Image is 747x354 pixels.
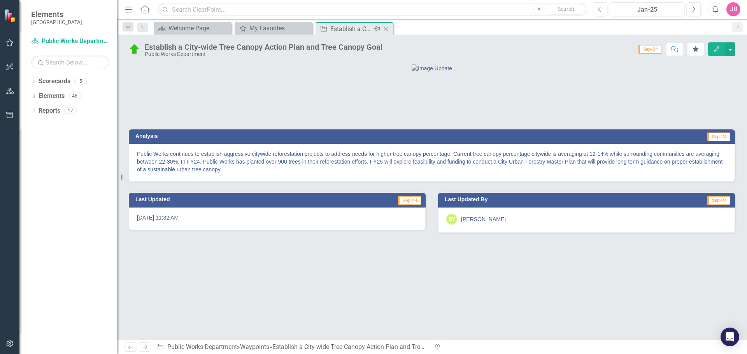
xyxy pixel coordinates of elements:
[135,197,305,202] h3: Last Updated
[74,78,87,85] div: 5
[546,4,585,15] button: Search
[128,43,141,56] img: On Schedule or Complete
[135,133,425,139] h3: Analysis
[31,10,82,19] span: Elements
[68,93,81,99] div: 46
[412,65,452,72] img: Image Update
[446,214,457,225] div: BV
[156,23,230,33] a: Welcome Page
[726,2,740,16] button: JB
[398,196,421,205] span: Sep-24
[168,23,230,33] div: Welcome Page
[558,6,574,12] span: Search
[461,215,506,223] div: [PERSON_NAME]
[330,24,372,34] div: Establish a City-wide Tree Canopy Action Plan and Tree Canopy Goal
[272,343,460,351] div: Establish a City-wide Tree Canopy Action Plan and Tree Canopy Goal
[64,107,77,114] div: 17
[31,37,109,46] a: Public Works Department
[31,19,82,25] small: [GEOGRAPHIC_DATA]
[4,9,18,23] img: ClearPoint Strategy
[240,343,269,351] a: Waypoints
[145,43,382,51] div: Establish a City-wide Tree Canopy Action Plan and Tree Canopy Goal
[612,5,682,14] div: Jan-25
[129,208,426,230] div: [DATE] 11:32 AM
[237,23,310,33] a: My Favorites
[156,343,426,352] div: » »
[158,3,587,16] input: Search ClearPoint...
[707,196,730,205] span: Sep-24
[39,77,70,86] a: Scorecards
[249,23,310,33] div: My Favorites
[137,150,727,173] p: Public Works continues to establish aggressive citywide reforestation projects to address needs f...
[638,45,661,54] span: Sep-24
[31,56,109,69] input: Search Below...
[39,106,60,115] a: Reports
[721,328,739,346] div: Open Intercom Messenger
[39,92,65,101] a: Elements
[167,343,237,351] a: Public Works Department
[145,51,382,57] div: Public Works Department
[610,2,684,16] button: Jan-25
[445,197,629,202] h3: Last Updated By
[707,133,730,141] span: Sep-24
